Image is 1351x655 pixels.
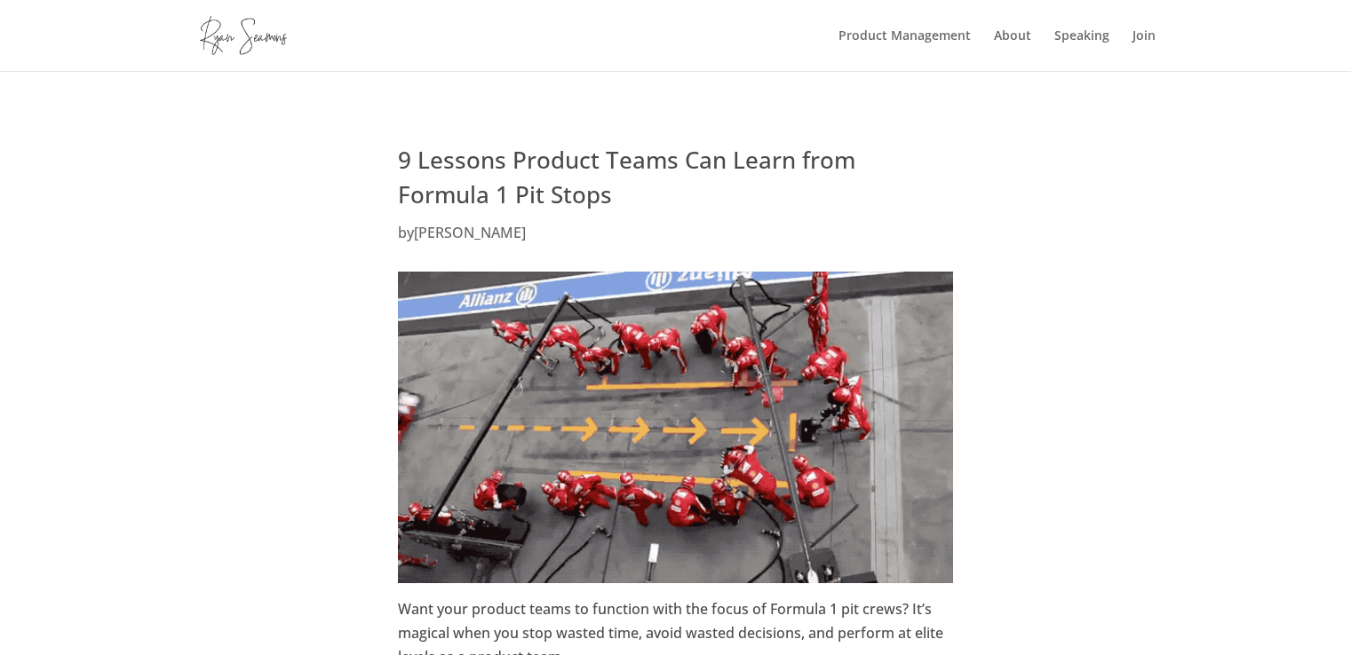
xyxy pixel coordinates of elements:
[398,221,952,245] p: by
[1054,29,1109,71] a: Speaking
[200,16,287,54] img: ryanseamons.com
[414,223,526,242] a: [PERSON_NAME]
[838,29,971,71] a: Product Management
[398,143,952,221] h1: 9 Lessons Product Teams Can Learn from Formula 1 Pit Stops
[1132,29,1156,71] a: Join
[994,29,1031,71] a: About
